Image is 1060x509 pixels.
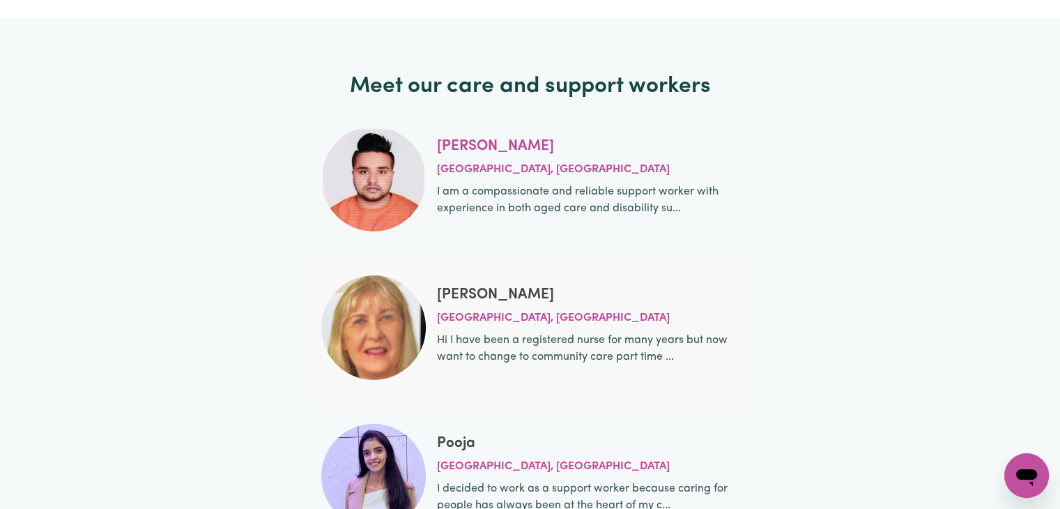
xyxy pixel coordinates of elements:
a: Pooja [437,436,475,450]
h2: Meet our care and support workers [79,73,982,100]
div: [GEOGRAPHIC_DATA], [GEOGRAPHIC_DATA] [437,458,728,475]
img: View Bibek's profile [321,127,426,231]
iframe: Button to launch messaging window [1004,453,1049,498]
a: [PERSON_NAME] [437,287,554,302]
div: [GEOGRAPHIC_DATA], [GEOGRAPHIC_DATA] [437,161,728,178]
p: Hi I have been a registered nurse for many years but now want to change to community care part ti... [437,332,728,365]
img: View Frances's profile [321,275,426,380]
p: I am a compassionate and reliable support worker with experience in both aged care and disability... [437,183,728,217]
a: [PERSON_NAME] [437,139,554,153]
div: [GEOGRAPHIC_DATA], [GEOGRAPHIC_DATA] [437,310,728,326]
